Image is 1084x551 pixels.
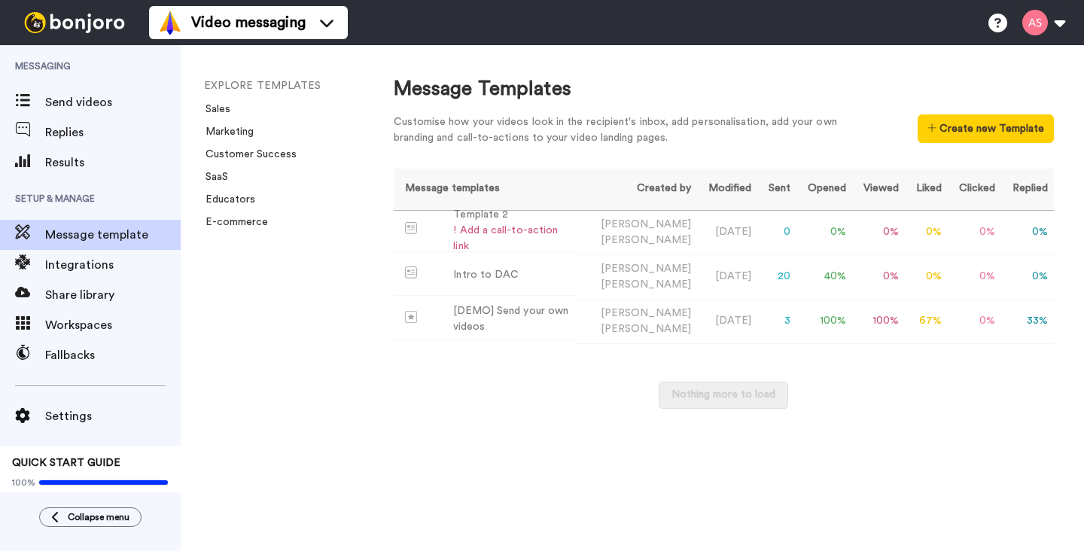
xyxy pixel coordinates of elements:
[852,210,905,254] td: 0 %
[796,299,852,343] td: 100 %
[45,286,181,304] span: Share library
[852,254,905,299] td: 0 %
[45,256,181,274] span: Integrations
[697,254,757,299] td: [DATE]
[45,346,181,364] span: Fallbacks
[1001,169,1054,210] th: Replied
[796,254,852,299] td: 40 %
[757,210,796,254] td: 0
[158,11,182,35] img: vm-color.svg
[196,194,255,205] a: Educators
[796,210,852,254] td: 0 %
[601,279,691,290] span: [PERSON_NAME]
[453,207,571,223] div: Template 2
[852,169,905,210] th: Viewed
[405,311,417,323] img: demo-template.svg
[394,114,860,146] div: Customise how your videos look in the recipient's inbox, add personalisation, add your own brandi...
[68,511,129,523] span: Collapse menu
[905,210,948,254] td: 0 %
[12,458,120,468] span: QUICK START GUIDE
[45,93,181,111] span: Send videos
[45,154,181,172] span: Results
[196,217,268,227] a: E-commerce
[39,507,142,527] button: Collapse menu
[852,299,905,343] td: 100 %
[948,169,1001,210] th: Clicked
[1001,254,1054,299] td: 0 %
[45,123,181,142] span: Replies
[45,226,181,244] span: Message template
[405,222,418,234] img: Message-temps.svg
[394,75,1054,103] div: Message Templates
[196,172,228,182] a: SaaS
[204,78,407,94] li: EXPLORE TEMPLATES
[405,266,418,279] img: Message-temps.svg
[697,299,757,343] td: [DATE]
[12,476,35,489] span: 100%
[905,254,948,299] td: 0 %
[697,169,757,210] th: Modified
[191,12,306,33] span: Video messaging
[757,299,796,343] td: 3
[918,114,1054,143] button: Create new Template
[948,254,1001,299] td: 0 %
[196,126,254,137] a: Marketing
[948,210,1001,254] td: 0 %
[453,223,571,254] div: ! Add a call-to-action link
[905,169,948,210] th: Liked
[757,254,796,299] td: 20
[196,104,230,114] a: Sales
[196,149,297,160] a: Customer Success
[394,169,577,210] th: Message templates
[577,254,697,299] td: [PERSON_NAME]
[453,267,519,283] div: Intro to DAC
[577,210,697,254] td: [PERSON_NAME]
[45,407,181,425] span: Settings
[948,299,1001,343] td: 0 %
[796,169,852,210] th: Opened
[601,324,691,334] span: [PERSON_NAME]
[757,169,796,210] th: Sent
[659,382,788,409] button: Nothing more to load
[453,303,571,335] div: [DEMO] Send your own videos
[45,316,181,334] span: Workspaces
[1001,210,1054,254] td: 0 %
[905,299,948,343] td: 67 %
[601,235,691,245] span: [PERSON_NAME]
[697,210,757,254] td: [DATE]
[577,169,697,210] th: Created by
[18,12,131,33] img: bj-logo-header-white.svg
[577,299,697,343] td: [PERSON_NAME]
[1001,299,1054,343] td: 33 %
